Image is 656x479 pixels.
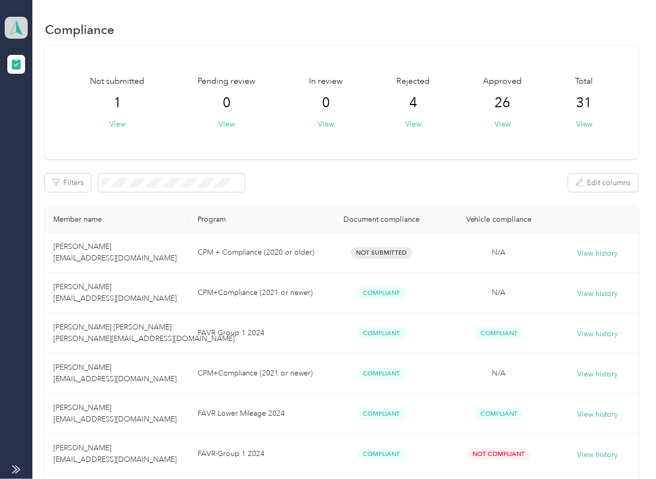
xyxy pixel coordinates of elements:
[223,95,231,111] span: 0
[53,443,177,464] span: [PERSON_NAME] [EMAIL_ADDRESS][DOMAIN_NAME]
[189,353,323,394] td: CPM+Compliance (2021 or newer)
[492,248,506,257] span: N/A
[322,95,330,111] span: 0
[578,248,618,259] button: View history
[448,215,549,224] div: Vehicle compliance
[109,119,125,130] button: View
[53,323,235,343] span: [PERSON_NAME] [PERSON_NAME] [PERSON_NAME][EMAIL_ADDRESS][DOMAIN_NAME]
[483,75,522,88] span: Approved
[576,95,592,111] span: 31
[578,369,618,380] button: View history
[189,313,323,353] td: FAVR Group 1 2024
[53,282,177,303] span: [PERSON_NAME] [EMAIL_ADDRESS][DOMAIN_NAME]
[53,242,177,263] span: [PERSON_NAME] [EMAIL_ADDRESS][DOMAIN_NAME]
[309,75,343,88] span: In review
[358,287,406,299] span: Compliant
[597,420,656,479] iframe: Everlance-gr Chat Button Frame
[467,448,531,460] span: Not Compliant
[189,233,323,273] td: CPM + Compliance (2020 or older)
[578,409,618,420] button: View history
[494,119,511,130] button: View
[475,327,523,339] span: Compliant
[45,207,189,233] th: Member name
[396,75,430,88] span: Rejected
[575,75,593,88] span: Total
[189,394,323,434] td: FAVR Lower Mileage 2024
[218,119,235,130] button: View
[189,434,323,474] td: FAVR Group 1 2024
[45,174,91,192] button: Filters
[492,369,506,378] span: N/A
[358,408,406,420] span: Compliant
[189,273,323,313] td: CPM+Compliance (2021 or newer)
[358,368,406,380] span: Compliant
[113,95,121,111] span: 1
[53,403,177,424] span: [PERSON_NAME] [EMAIL_ADDRESS][DOMAIN_NAME]
[358,327,406,339] span: Compliant
[578,288,618,300] button: View history
[409,95,417,111] span: 4
[578,328,618,340] button: View history
[578,449,618,461] button: View history
[90,75,144,88] span: Not submitted
[568,174,638,192] button: Edit columns
[405,119,421,130] button: View
[198,75,256,88] span: Pending review
[45,24,114,35] h1: Compliance
[318,119,334,130] button: View
[189,207,323,233] th: Program
[492,288,506,297] span: N/A
[331,215,432,224] div: Document compliance
[576,119,592,130] button: View
[351,247,412,259] span: Not Submitted
[53,363,177,383] span: [PERSON_NAME] [EMAIL_ADDRESS][DOMAIN_NAME]
[475,408,523,420] span: Compliant
[358,448,406,460] span: Compliant
[494,95,510,111] span: 26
